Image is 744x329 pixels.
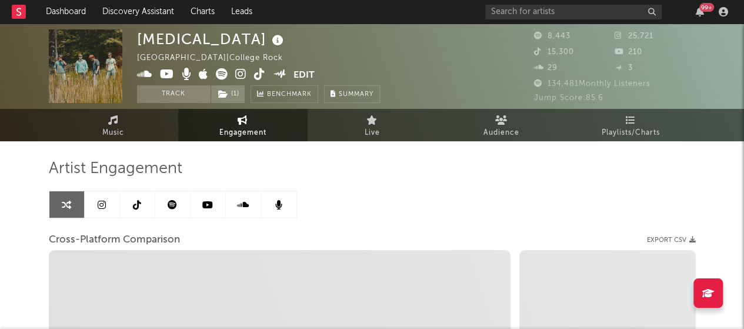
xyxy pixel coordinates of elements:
div: [MEDICAL_DATA] [137,29,286,49]
span: Audience [483,126,519,140]
div: 99 + [699,3,714,12]
span: Playlists/Charts [602,126,660,140]
span: Summary [339,91,373,98]
button: Summary [324,85,380,103]
button: (1) [211,85,245,103]
a: Music [49,109,178,141]
a: Engagement [178,109,308,141]
span: ( 1 ) [211,85,245,103]
input: Search for artists [485,5,662,19]
span: Jump Score: 85.6 [534,94,603,102]
span: 29 [534,64,558,72]
span: 3 [615,64,633,72]
button: 99+ [696,7,704,16]
a: Live [308,109,437,141]
span: Benchmark [267,88,312,102]
span: Engagement [219,126,266,140]
div: [GEOGRAPHIC_DATA] | College Rock [137,51,296,65]
span: Music [102,126,124,140]
span: Cross-Platform Comparison [49,233,180,247]
span: 25,721 [615,32,653,40]
span: 8,443 [534,32,570,40]
span: Live [365,126,380,140]
span: Artist Engagement [49,162,182,176]
a: Playlists/Charts [566,109,696,141]
button: Export CSV [647,237,696,244]
span: 15,300 [534,48,574,56]
a: Benchmark [251,85,318,103]
button: Track [137,85,211,103]
span: 134,481 Monthly Listeners [534,80,650,88]
span: 210 [615,48,642,56]
button: Edit [293,68,315,83]
a: Audience [437,109,566,141]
